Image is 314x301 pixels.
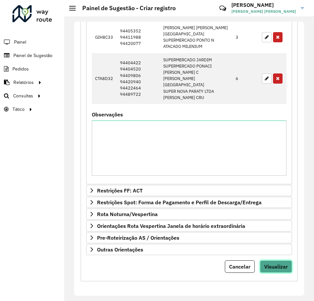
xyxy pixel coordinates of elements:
[12,66,29,72] span: Pedidos
[232,21,259,53] td: 3
[216,1,230,15] a: Contato Rápido
[14,39,26,46] span: Painel
[97,223,245,229] span: Orientações Rota Vespertina Janela de horário extraordinária
[97,188,143,193] span: Restrições FF: ACT
[231,2,296,8] h3: [PERSON_NAME]
[231,9,296,14] span: [PERSON_NAME] [PERSON_NAME]
[86,232,292,243] a: Pre-Roteirização AS / Orientações
[13,92,33,99] span: Consultas
[160,53,232,104] td: SUPERMERCADO JARDIM SUPERMERCADO PONACI [PERSON_NAME] C [PERSON_NAME][GEOGRAPHIC_DATA] SUPER NOVA...
[97,235,179,240] span: Pre-Roteirização AS / Orientações
[160,21,232,53] td: [PERSON_NAME] [PERSON_NAME][GEOGRAPHIC_DATA] SUPERMERCADO PONTO N ATACADO MILENIUM
[97,247,143,252] span: Outras Orientações
[97,211,158,217] span: Rota Noturna/Vespertina
[86,185,292,196] a: Restrições FF: ACT
[92,110,123,118] label: Observações
[92,53,117,104] td: CTA8D32
[260,260,292,273] button: Visualizar
[86,220,292,231] a: Orientações Rota Vespertina Janela de horário extraordinária
[86,197,292,208] a: Restrições Spot: Forma de Pagamento e Perfil de Descarga/Entrega
[92,21,117,53] td: GIH8C33
[264,263,288,270] span: Visualizar
[76,5,176,12] h2: Painel de Sugestão - Criar registro
[232,53,259,104] td: 6
[13,52,52,59] span: Painel de Sugestão
[117,21,160,53] td: 94405352 94411988 94420077
[225,260,255,273] button: Cancelar
[97,200,262,205] span: Restrições Spot: Forma de Pagamento e Perfil de Descarga/Entrega
[12,106,25,113] span: Tático
[229,263,250,270] span: Cancelar
[117,53,160,104] td: 94404422 94404520 94409806 94420940 94422464 94489722
[86,244,292,255] a: Outras Orientações
[86,209,292,220] a: Rota Noturna/Vespertina
[13,79,34,86] span: Relatórios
